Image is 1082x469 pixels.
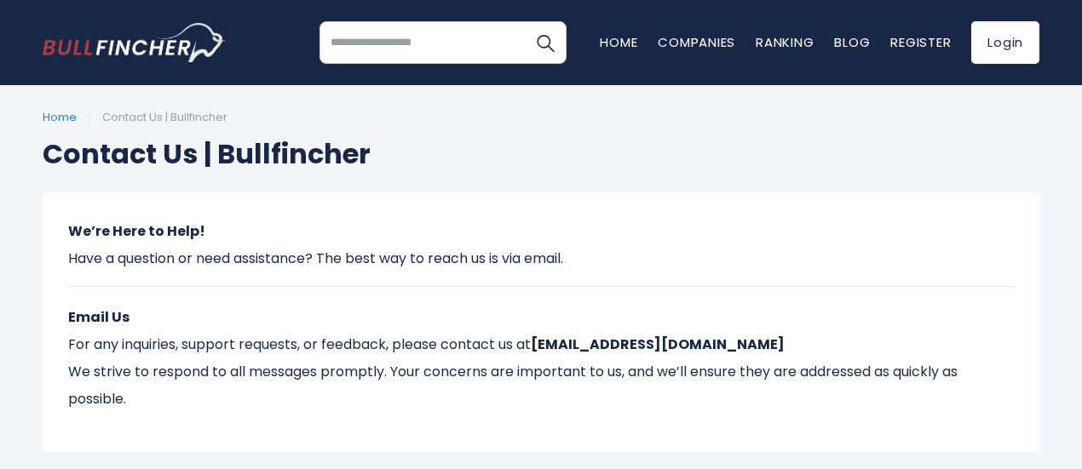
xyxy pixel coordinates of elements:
[890,33,951,51] a: Register
[43,23,226,62] a: Go to homepage
[43,111,1039,125] ul: /
[43,23,226,62] img: bullfincher logo
[43,134,1039,174] h1: Contact Us | Bullfincher
[68,304,1014,413] p: For any inquiries, support requests, or feedback, please contact us at We strive to respond to al...
[531,335,785,354] strong: [EMAIL_ADDRESS][DOMAIN_NAME]
[43,109,77,125] a: Home
[68,218,1014,272] p: Have a question or need assistance? The best way to reach us is via email.
[600,33,637,51] a: Home
[68,221,205,241] strong: We’re Here to Help!
[524,21,567,64] button: Search
[102,109,227,125] span: Contact Us | Bullfincher
[834,33,870,51] a: Blog
[756,33,814,51] a: Ranking
[971,21,1039,64] a: Login
[68,307,129,327] strong: Email Us
[658,33,735,51] a: Companies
